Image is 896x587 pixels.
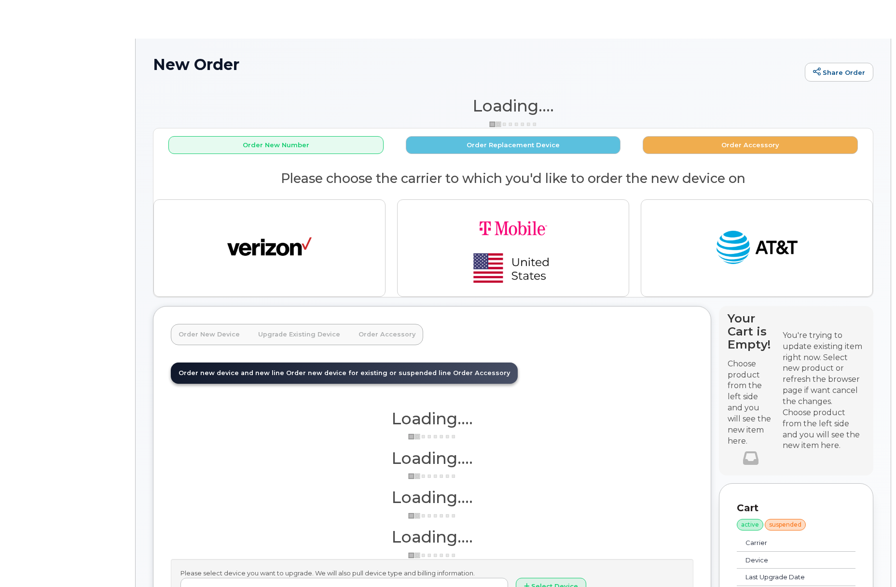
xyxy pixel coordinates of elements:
[179,369,284,377] span: Order new device and new line
[286,369,451,377] span: Order new device for existing or suspended line
[171,324,248,345] a: Order New Device
[783,330,865,407] div: You're trying to update existing item right now. Select new product or refresh the browser page i...
[406,136,621,154] button: Order Replacement Device
[728,312,774,351] h4: Your Cart is Empty!
[171,410,693,427] h1: Loading....
[227,226,312,270] img: verizon-ab2890fd1dd4a6c9cf5f392cd2db4626a3dae38ee8226e09bcb5c993c4c79f81.png
[153,97,873,114] h1: Loading....
[643,136,858,154] button: Order Accessory
[715,226,799,270] img: at_t-fb3d24644a45acc70fc72cc47ce214d34099dfd970ee3ae2334e4251f9d920fd.png
[171,449,693,467] h1: Loading....
[805,63,873,82] a: Share Order
[446,208,581,289] img: t-mobile-78392d334a420d5b7f0e63d4fa81f6287a21d394dc80d677554bb55bbab1186f.png
[351,324,423,345] a: Order Accessory
[737,501,855,515] p: Cart
[250,324,348,345] a: Upgrade Existing Device
[408,433,456,440] img: ajax-loader-3a6953c30dc77f0bf724df975f13086db4f4c1262e45940f03d1251963f1bf2e.gif
[765,519,806,531] div: suspended
[737,569,834,586] td: Last Upgrade Date
[168,136,384,154] button: Order New Number
[453,369,510,377] span: Order Accessory
[737,519,763,531] div: active
[489,121,538,128] img: ajax-loader-3a6953c30dc77f0bf724df975f13086db4f4c1262e45940f03d1251963f1bf2e.gif
[171,528,693,545] h1: Loading....
[737,552,834,569] td: Device
[153,56,800,73] h1: New Order
[783,407,865,451] div: Choose product from the left side and you will see the new item here.
[728,359,774,447] p: Choose product from the left side and you will see the new item here.
[408,552,456,559] img: ajax-loader-3a6953c30dc77f0bf724df975f13086db4f4c1262e45940f03d1251963f1bf2e.gif
[408,473,456,480] img: ajax-loader-3a6953c30dc77f0bf724df975f13086db4f4c1262e45940f03d1251963f1bf2e.gif
[171,489,693,506] h1: Loading....
[737,534,834,552] td: Carrier
[408,512,456,519] img: ajax-loader-3a6953c30dc77f0bf724df975f13086db4f4c1262e45940f03d1251963f1bf2e.gif
[153,171,873,186] h2: Please choose the carrier to which you'd like to order the new device on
